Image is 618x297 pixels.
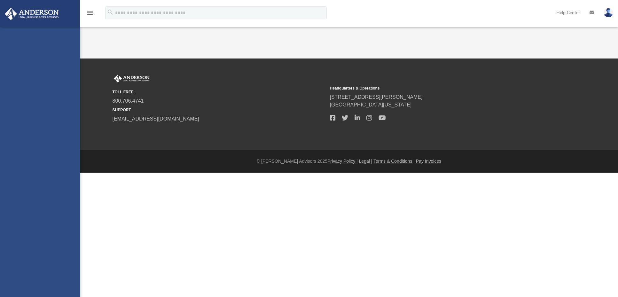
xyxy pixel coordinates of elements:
img: User Pic [604,8,613,17]
a: [GEOGRAPHIC_DATA][US_STATE] [330,102,412,107]
a: [STREET_ADDRESS][PERSON_NAME] [330,94,423,100]
a: menu [86,12,94,17]
a: Pay Invoices [416,159,441,164]
small: SUPPORT [113,107,325,113]
a: Privacy Policy | [327,159,358,164]
small: TOLL FREE [113,89,325,95]
small: Headquarters & Operations [330,85,543,91]
a: Terms & Conditions | [373,159,415,164]
img: Anderson Advisors Platinum Portal [113,74,151,83]
a: Legal | [359,159,372,164]
i: search [107,9,114,16]
i: menu [86,9,94,17]
a: 800.706.4741 [113,98,144,104]
img: Anderson Advisors Platinum Portal [3,8,61,20]
div: © [PERSON_NAME] Advisors 2025 [80,158,618,165]
a: [EMAIL_ADDRESS][DOMAIN_NAME] [113,116,199,121]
